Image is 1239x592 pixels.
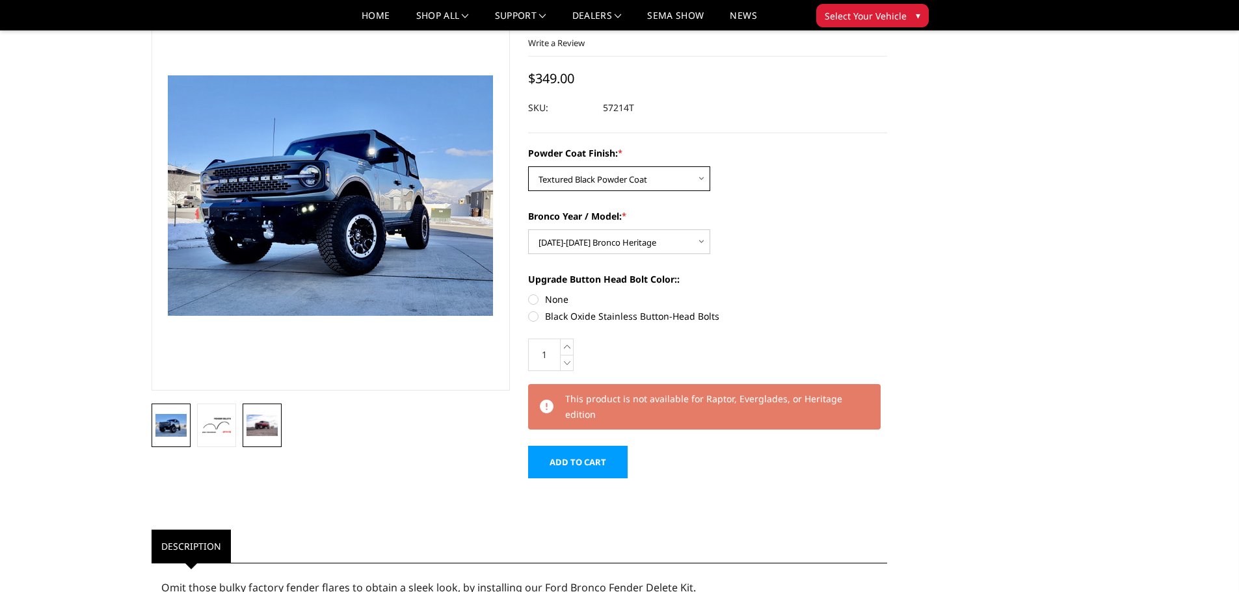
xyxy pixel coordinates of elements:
label: Bronco Year / Model: [528,209,887,223]
a: SEMA Show [647,11,704,30]
input: Add to Cart [528,446,628,478]
a: Write a Review [528,37,585,49]
img: Bronco Fender Delete Kit [201,417,232,434]
button: Select Your Vehicle [816,4,929,27]
dd: 57214T [603,96,634,120]
a: Dealers [572,11,622,30]
a: shop all [416,11,469,30]
iframe: Chat Widget [1174,530,1239,592]
a: News [730,11,756,30]
span: $349.00 [528,70,574,87]
img: Bronco Fender Delete Kit [155,414,187,437]
label: None [528,292,887,306]
p: This product is not available for Raptor, Everglades, or Heritage edition [565,391,870,422]
label: Powder Coat Finish: [528,146,887,160]
dt: SKU: [528,96,593,120]
span: ▾ [916,8,920,22]
a: Home [362,11,390,30]
img: Bronco Fender Delete Kit [246,415,278,435]
label: Black Oxide Stainless Button-Head Bolts [528,309,887,323]
a: Description [152,530,231,563]
span: Select Your Vehicle [825,9,907,23]
a: Bronco Fender Delete Kit [152,1,511,391]
a: Support [495,11,546,30]
label: Upgrade Button Head Bolt Color:: [528,272,887,286]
